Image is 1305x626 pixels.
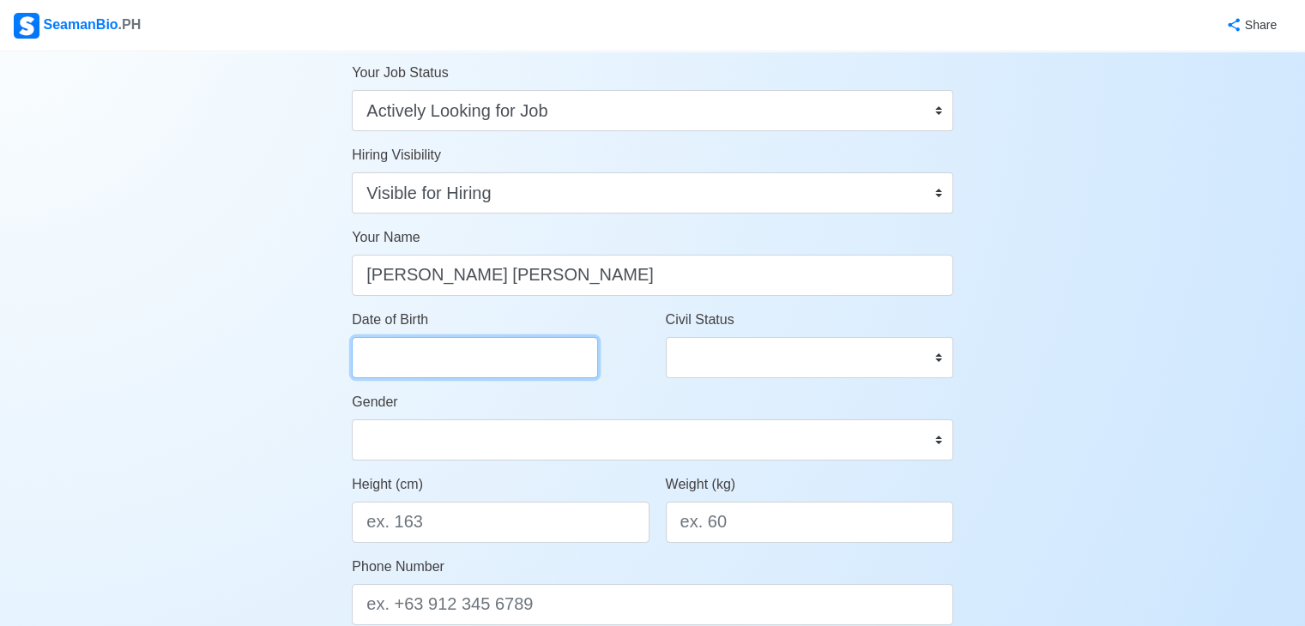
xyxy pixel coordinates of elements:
[352,584,953,625] input: ex. +63 912 345 6789
[666,310,734,330] label: Civil Status
[352,392,397,412] label: Gender
[352,502,649,543] input: ex. 163
[352,559,444,574] span: Phone Number
[666,502,953,543] input: ex. 60
[352,255,953,296] input: Type your name
[352,63,448,83] label: Your Job Status
[666,477,736,491] span: Weight (kg)
[352,477,423,491] span: Height (cm)
[14,13,141,39] div: SeamanBio
[352,310,428,330] label: Date of Birth
[14,13,39,39] img: Logo
[352,147,441,162] span: Hiring Visibility
[118,17,142,32] span: .PH
[1209,9,1291,42] button: Share
[352,230,420,244] span: Your Name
